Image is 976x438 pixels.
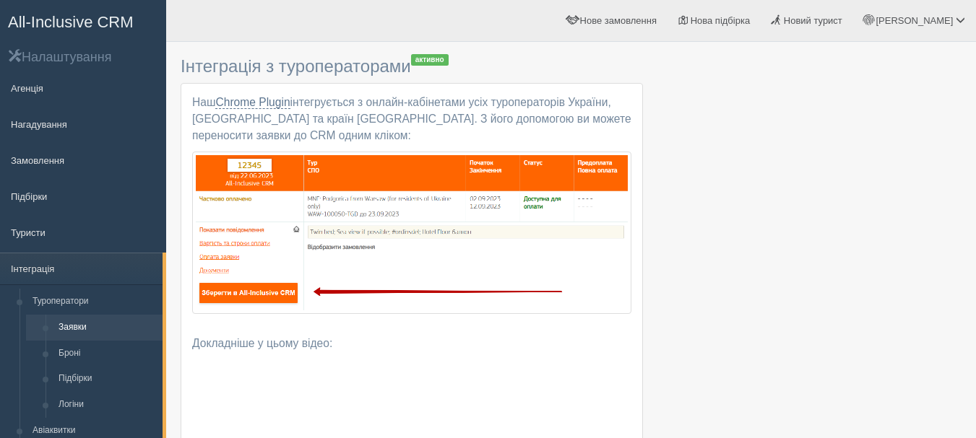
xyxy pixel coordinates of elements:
[215,96,290,109] a: Chrome Plugin
[192,152,631,314] img: contracts.uk.png
[192,95,631,144] p: Наш інтегрується з онлайн-кабінетами усіх туроператорів України, [GEOGRAPHIC_DATA] та країн [GEOG...
[876,15,953,26] span: [PERSON_NAME]
[784,15,842,26] span: Новий турист
[580,15,657,26] span: Нове замовлення
[52,341,163,367] a: Броні
[52,392,163,418] a: Логіни
[52,315,163,341] a: Заявки
[52,366,163,392] a: Підбірки
[181,56,643,76] h3: Інтеграція з туроператорами
[1,1,165,40] a: All-Inclusive CRM
[192,336,631,352] p: Докладніше у цьому відео:
[26,289,163,315] a: Туроператори
[411,54,449,66] span: активно
[8,13,134,31] span: All-Inclusive CRM
[691,15,751,26] span: Нова підбірка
